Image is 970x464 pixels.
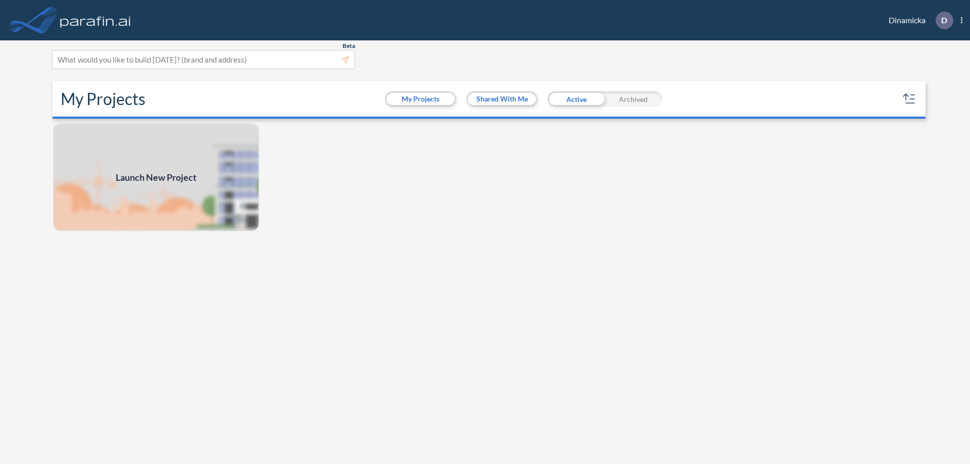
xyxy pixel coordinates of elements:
[116,171,197,184] span: Launch New Project
[941,16,947,25] p: D
[548,91,605,107] div: Active
[874,12,962,29] div: Dinamicka
[386,93,455,105] button: My Projects
[58,10,133,30] img: logo
[468,93,536,105] button: Shared With Me
[605,91,662,107] div: Archived
[53,123,260,232] a: Launch New Project
[61,89,145,109] h2: My Projects
[343,42,355,50] span: Beta
[901,91,917,107] button: sort
[53,123,260,232] img: add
